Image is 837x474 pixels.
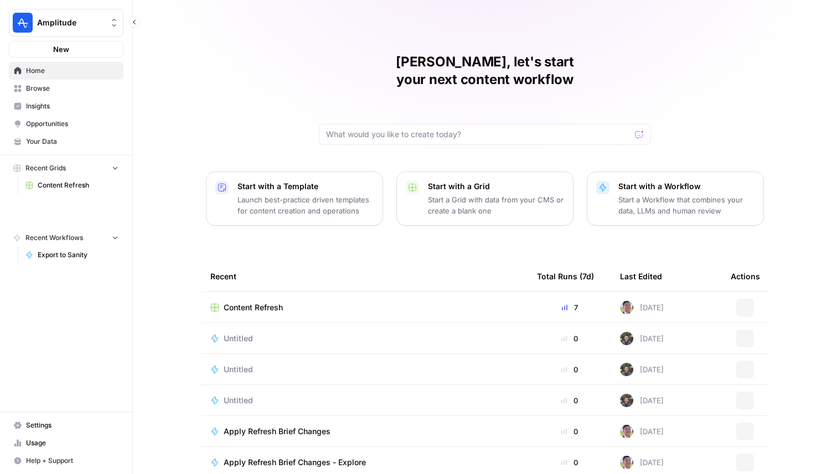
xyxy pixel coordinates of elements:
button: Start with a WorkflowStart a Workflow that combines your data, LLMs and human review [587,171,764,226]
p: Start a Grid with data from your CMS or create a blank one [428,194,564,216]
div: [DATE] [620,301,664,314]
span: Content Refresh [38,180,118,190]
a: Apply Refresh Brief Changes [210,426,519,437]
a: Untitled [210,364,519,375]
span: Untitled [224,333,253,344]
a: Export to Sanity [20,246,123,264]
span: Home [26,66,118,76]
a: Apply Refresh Brief Changes - Explore [210,457,519,468]
a: Browse [9,80,123,97]
button: Start with a GridStart a Grid with data from your CMS or create a blank one [396,171,573,226]
img: maow1e9ocotky9esmvpk8ol9rk58 [620,363,633,376]
button: Start with a TemplateLaunch best-practice driven templates for content creation and operations [206,171,383,226]
div: 0 [537,457,602,468]
div: 7 [537,302,602,313]
span: Apply Refresh Brief Changes [224,426,330,437]
span: Insights [26,101,118,111]
p: Start with a Grid [428,181,564,192]
div: [DATE] [620,456,664,469]
div: Actions [731,261,760,291]
span: Usage [26,438,118,448]
a: Your Data [9,133,123,150]
button: Help + Support [9,452,123,470]
span: Recent Workflows [25,233,83,243]
div: [DATE] [620,332,664,345]
span: Browse [26,84,118,93]
a: Opportunities [9,115,123,133]
button: Recent Grids [9,160,123,176]
div: 0 [537,333,602,344]
span: Recent Grids [25,163,66,173]
span: Help + Support [26,456,118,466]
img: Amplitude Logo [13,13,33,33]
a: Content Refresh [210,302,519,313]
span: Export to Sanity [38,250,118,260]
span: Opportunities [26,119,118,129]
div: [DATE] [620,394,664,407]
a: Settings [9,416,123,434]
button: Workspace: Amplitude [9,9,123,37]
button: New [9,41,123,58]
span: Apply Refresh Brief Changes - Explore [224,457,366,468]
span: Content Refresh [224,302,283,313]
img: maow1e9ocotky9esmvpk8ol9rk58 [620,394,633,407]
a: Usage [9,434,123,452]
h1: [PERSON_NAME], let's start your next content workflow [319,53,651,88]
div: Last Edited [620,261,662,291]
img: 99f2gcj60tl1tjps57nny4cf0tt1 [620,425,633,438]
img: maow1e9ocotky9esmvpk8ol9rk58 [620,332,633,345]
a: Content Refresh [20,176,123,194]
img: 99f2gcj60tl1tjps57nny4cf0tt1 [620,301,633,314]
span: Settings [26,420,118,430]
div: Total Runs (7d) [537,261,594,291]
div: [DATE] [620,425,664,438]
span: Your Data [26,137,118,147]
button: Recent Workflows [9,230,123,246]
div: 0 [537,395,602,406]
p: Start with a Template [237,181,374,192]
a: Home [9,62,123,80]
div: [DATE] [620,363,664,376]
span: Untitled [224,395,253,406]
span: Amplitude [37,17,104,28]
p: Start a Workflow that combines your data, LLMs and human review [618,194,755,216]
a: Untitled [210,333,519,344]
input: What would you like to create today? [326,129,631,140]
span: New [53,44,69,55]
div: 0 [537,364,602,375]
p: Launch best-practice driven templates for content creation and operations [237,194,374,216]
div: 0 [537,426,602,437]
p: Start with a Workflow [618,181,755,192]
a: Insights [9,97,123,115]
a: Untitled [210,395,519,406]
span: Untitled [224,364,253,375]
div: Recent [210,261,519,291]
img: 99f2gcj60tl1tjps57nny4cf0tt1 [620,456,633,469]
